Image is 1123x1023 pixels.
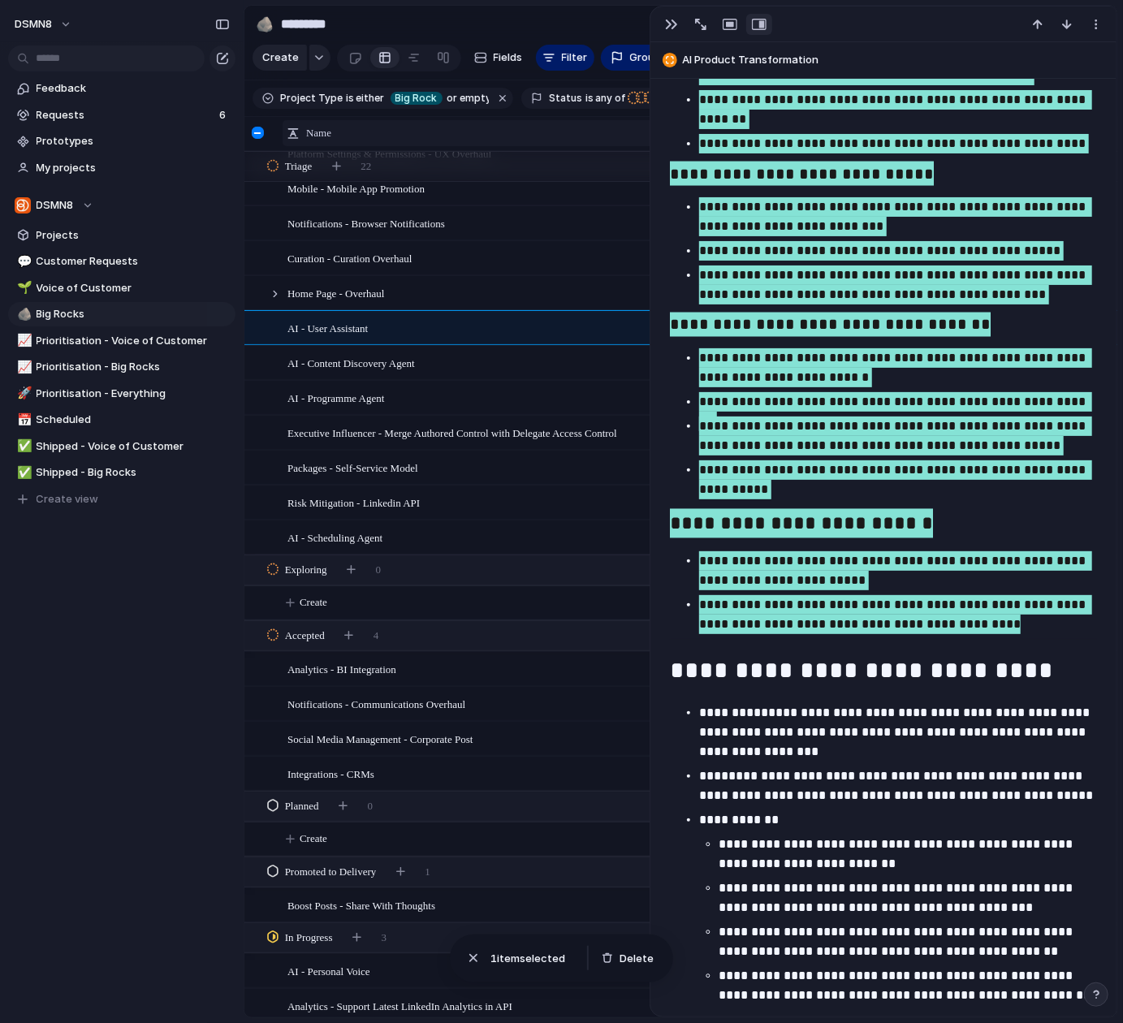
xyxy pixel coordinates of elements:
[300,831,327,847] span: Create
[382,930,387,946] span: 3
[376,562,382,578] span: 0
[8,249,235,274] a: 💬Customer Requests
[627,89,718,107] button: 7 statuses
[37,227,230,244] span: Projects
[300,594,327,611] span: Create
[219,107,229,123] span: 6
[285,798,319,814] span: Planned
[285,864,377,880] span: Promoted to Delivery
[15,386,31,402] button: 🚀
[17,253,28,271] div: 💬
[287,318,368,337] span: AI - User Assistant
[494,50,523,66] span: Fields
[256,13,274,35] div: 🪨
[395,91,438,106] span: Big Rock
[8,103,235,127] a: Requests6
[262,50,299,66] span: Create
[8,156,235,180] a: My projects
[368,798,374,814] span: 0
[37,464,230,481] span: Shipped - Big Rocks
[280,91,343,106] span: Project Type
[17,358,28,377] div: 📈
[287,283,385,302] span: Home Page - Overhaul
[37,438,230,455] span: Shipped - Voice of Customer
[8,408,235,432] a: 📅Scheduled
[346,91,354,106] span: is
[361,158,371,175] span: 22
[15,412,31,428] button: 📅
[17,411,28,429] div: 📅
[287,179,425,197] span: Mobile - Mobile App Promotion
[306,125,331,141] span: Name
[287,961,370,980] span: AI - Personal Voice
[630,50,662,66] span: Group
[287,659,396,678] span: Analytics - BI Integration
[287,729,473,748] span: Social Media Management - Corporate Post
[8,329,235,353] a: 📈Prioritisation - Voice of Customer
[287,896,435,914] span: Boost Posts - Share With Thoughts
[490,952,497,965] span: 1
[601,45,670,71] button: Group
[343,89,389,107] button: iseither
[15,280,31,296] button: 🌱
[585,91,594,106] span: is
[287,214,445,232] span: Notifications - Browser Notifications
[8,355,235,379] a: 📈Prioritisation - Big Rocks
[8,302,235,326] a: 🪨Big Rocks
[253,45,307,71] button: Create
[37,333,230,349] span: Prioritisation - Voice of Customer
[37,306,230,322] span: Big Rocks
[682,52,1109,68] span: AI Product Transformation
[8,487,235,511] button: Create view
[285,158,312,175] span: Triage
[285,628,325,644] span: Accepted
[15,253,31,270] button: 💬
[37,107,214,123] span: Requests
[8,76,235,101] a: Feedback
[8,460,235,485] a: ✅Shipped - Big Rocks
[17,278,28,297] div: 🌱
[287,764,374,783] span: Integrations - CRMs
[490,951,574,967] span: item selected
[37,280,230,296] span: Voice of Customer
[287,388,385,407] span: AI - Programme Agent
[8,276,235,300] a: 🌱Voice of Customer
[8,193,235,218] button: DSMN8
[620,951,654,967] span: Delete
[15,359,31,375] button: 📈
[15,464,31,481] button: ✅
[37,359,230,375] span: Prioritisation - Big Rocks
[594,91,625,106] span: any of
[445,91,490,106] span: or empty
[354,91,386,106] span: either
[387,89,493,107] button: Big Rockor empty
[17,464,28,482] div: ✅
[285,562,327,578] span: Exploring
[17,437,28,455] div: ✅
[468,45,529,71] button: Fields
[8,129,235,153] a: Prototypes
[562,50,588,66] span: Filter
[287,353,415,372] span: AI - Content Discovery Agent
[37,412,230,428] span: Scheduled
[17,384,28,403] div: 🚀
[287,694,465,713] span: Notifications - Communications Overhaul
[8,223,235,248] a: Projects
[37,253,230,270] span: Customer Requests
[287,996,512,1015] span: Analytics - Support Latest LinkedIn Analytics in API
[37,160,230,176] span: My projects
[252,11,278,37] button: 🪨
[37,133,230,149] span: Prototypes
[8,434,235,459] a: ✅Shipped - Voice of Customer
[549,91,582,106] span: Status
[582,89,628,107] button: isany of
[15,306,31,322] button: 🪨
[287,423,617,442] span: Executive Influencer - Merge Authored Control with Delegate Access Control
[287,458,418,477] span: Packages - Self-Service Model
[15,16,52,32] span: DSMN8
